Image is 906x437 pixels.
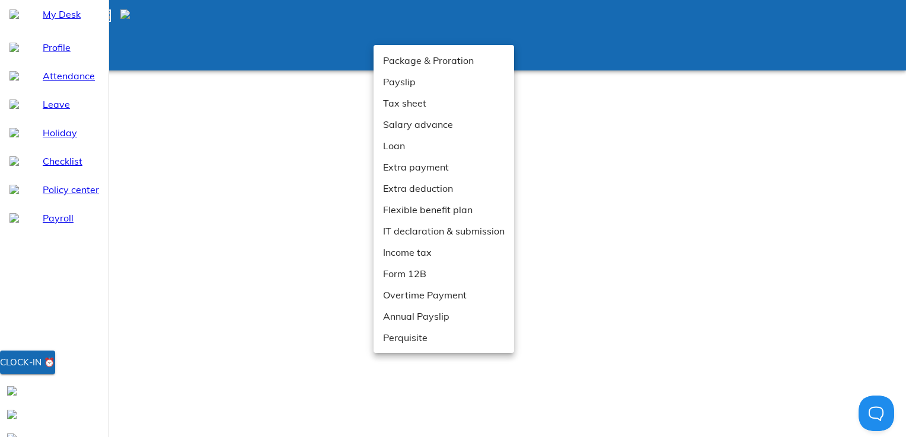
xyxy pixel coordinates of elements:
li: Annual Payslip [374,306,514,327]
li: Perquisite [374,327,514,348]
li: Flexible benefit plan [374,199,514,220]
li: Form 12B [374,263,514,284]
li: Tax sheet [374,92,514,114]
li: Income tax [374,242,514,263]
li: Package & Proration [374,50,514,71]
li: Payslip [374,71,514,92]
li: Extra deduction [374,178,514,199]
li: Salary advance [374,114,514,135]
li: Loan [374,135,514,156]
li: IT declaration & submission [374,220,514,242]
li: Overtime Payment [374,284,514,306]
li: Extra payment [374,156,514,178]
